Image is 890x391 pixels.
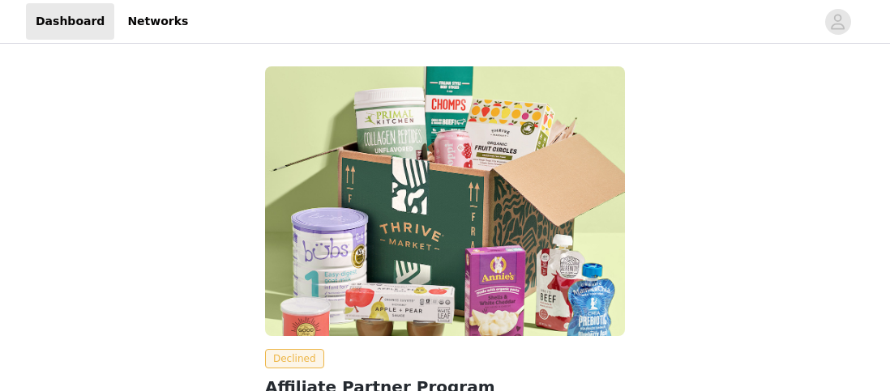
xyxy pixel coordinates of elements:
[265,66,625,336] img: Thrive Market
[118,3,198,40] a: Networks
[830,9,845,35] div: avatar
[26,3,114,40] a: Dashboard
[265,349,324,368] span: Declined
